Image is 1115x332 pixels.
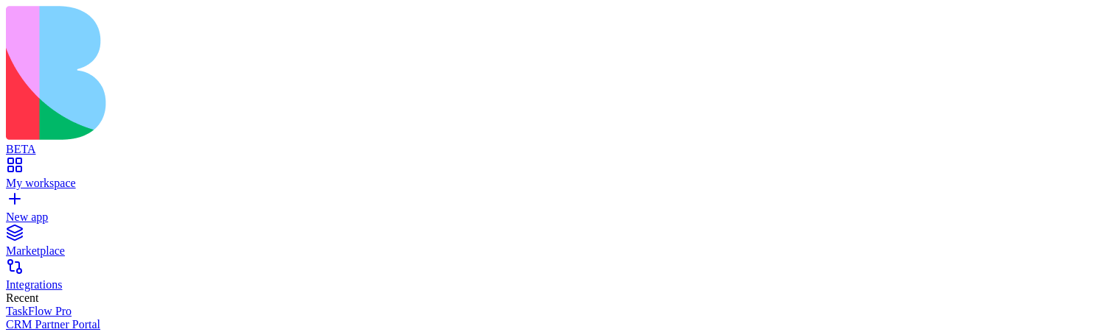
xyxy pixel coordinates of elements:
[6,177,1109,190] div: My workspace
[6,231,1109,258] a: Marketplace
[6,278,1109,292] div: Integrations
[6,130,1109,156] a: BETA
[6,6,599,140] img: logo
[6,163,1109,190] a: My workspace
[6,211,1109,224] div: New app
[6,197,1109,224] a: New app
[6,292,38,304] span: Recent
[6,305,1109,318] a: TaskFlow Pro
[6,143,1109,156] div: BETA
[6,265,1109,292] a: Integrations
[6,318,1109,331] a: CRM Partner Portal
[6,244,1109,258] div: Marketplace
